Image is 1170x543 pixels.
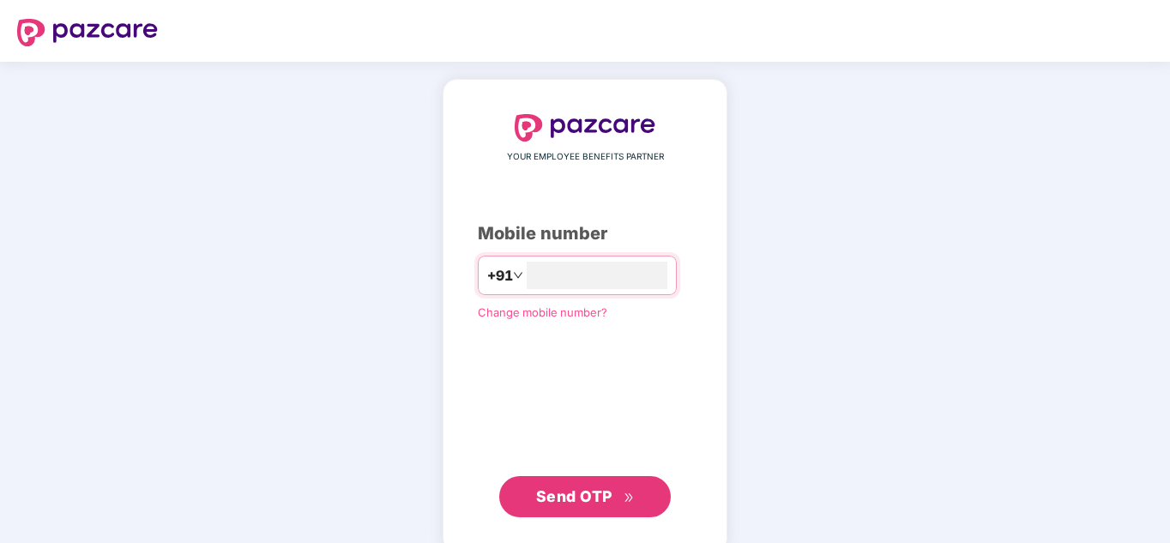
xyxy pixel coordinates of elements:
span: double-right [624,492,635,504]
button: Send OTPdouble-right [499,476,671,517]
span: down [513,270,523,281]
span: YOUR EMPLOYEE BENEFITS PARTNER [507,150,664,164]
img: logo [17,19,158,46]
img: logo [515,114,655,142]
a: Change mobile number? [478,305,607,319]
span: Send OTP [536,487,612,505]
div: Mobile number [478,220,692,247]
span: +91 [487,265,513,287]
